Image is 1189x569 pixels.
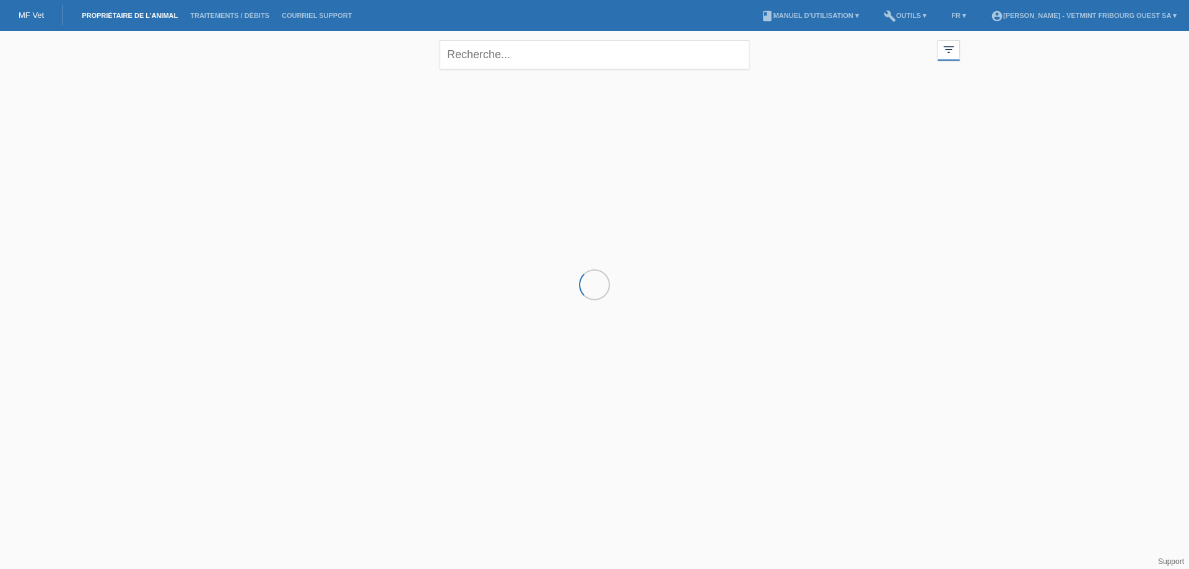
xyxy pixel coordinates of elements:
i: account_circle [991,10,1003,22]
a: Propriétaire de l’animal [76,12,184,19]
input: Recherche... [440,40,749,69]
a: bookManuel d’utilisation ▾ [755,12,865,19]
i: filter_list [942,43,956,56]
a: Courriel Support [276,12,358,19]
i: build [884,10,896,22]
a: Traitements / débits [184,12,276,19]
a: buildOutils ▾ [878,12,933,19]
a: FR ▾ [945,12,972,19]
i: book [761,10,773,22]
a: MF Vet [19,11,44,20]
a: Support [1158,557,1184,566]
a: account_circle[PERSON_NAME] - Vetmint Fribourg Ouest SA ▾ [985,12,1183,19]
